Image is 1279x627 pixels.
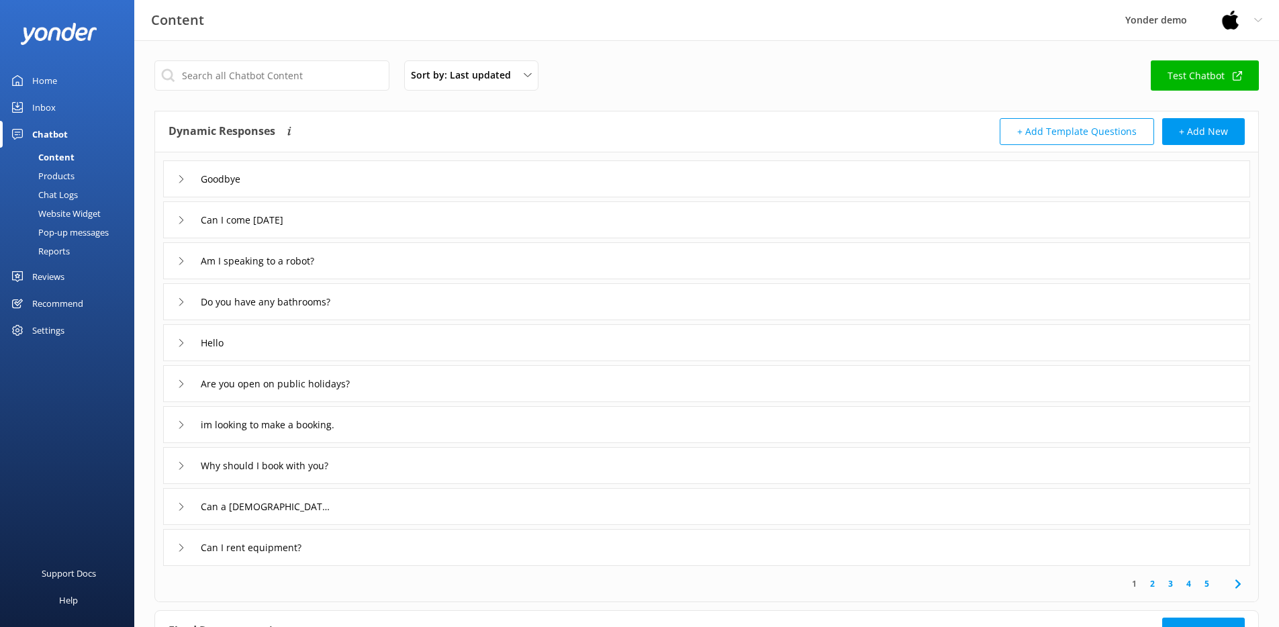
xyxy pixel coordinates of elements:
[1000,118,1154,145] button: + Add Template Questions
[59,587,78,614] div: Help
[1143,577,1162,590] a: 2
[32,121,68,148] div: Chatbot
[8,185,78,204] div: Chat Logs
[1151,60,1259,91] a: Test Chatbot
[8,242,70,260] div: Reports
[32,67,57,94] div: Home
[151,9,204,31] h3: Content
[32,94,56,121] div: Inbox
[8,185,134,204] a: Chat Logs
[8,204,134,223] a: Website Widget
[8,223,109,242] div: Pop-up messages
[32,263,64,290] div: Reviews
[32,317,64,344] div: Settings
[1162,118,1245,145] button: + Add New
[8,223,134,242] a: Pop-up messages
[8,148,134,166] a: Content
[1180,577,1198,590] a: 4
[1198,577,1216,590] a: 5
[411,68,519,83] span: Sort by: Last updated
[20,23,97,45] img: yonder-white-logo.png
[8,166,75,185] div: Products
[8,204,101,223] div: Website Widget
[1162,577,1180,590] a: 3
[8,148,75,166] div: Content
[32,290,83,317] div: Recommend
[8,242,134,260] a: Reports
[1221,10,1241,30] img: 12-1755731851.png
[1125,577,1143,590] a: 1
[42,560,96,587] div: Support Docs
[169,118,275,145] h4: Dynamic Responses
[154,60,389,91] input: Search all Chatbot Content
[8,166,134,185] a: Products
